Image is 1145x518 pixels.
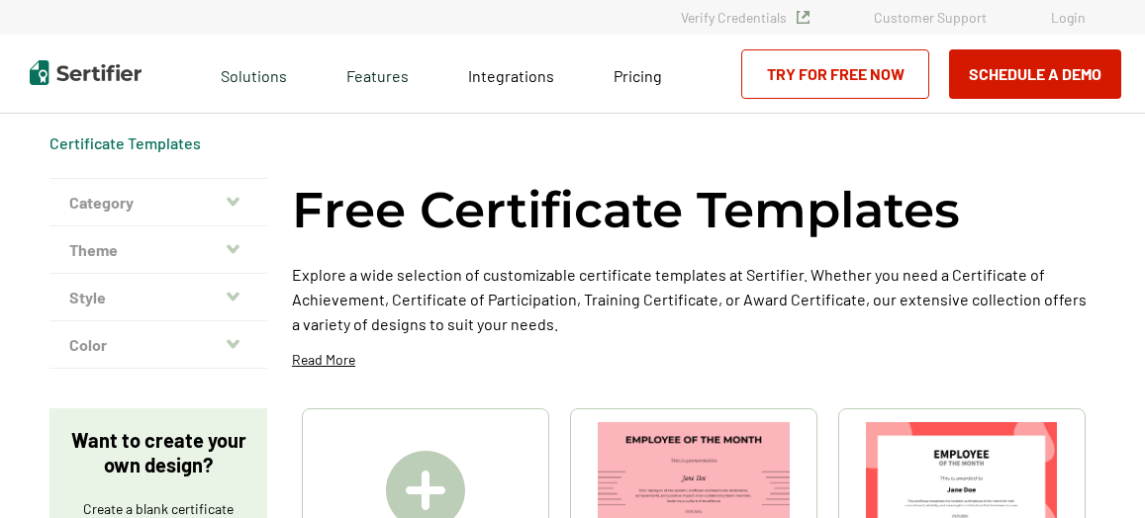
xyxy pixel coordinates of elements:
span: Pricing [614,66,662,85]
a: Try for Free Now [741,49,929,99]
span: Features [346,61,409,86]
p: Want to create your own design? [69,428,247,477]
button: Color [49,321,267,369]
span: Integrations [468,66,554,85]
a: Integrations [468,61,554,86]
img: Verified [797,11,810,24]
img: Sertifier | Digital Credentialing Platform [30,60,142,85]
a: Login [1051,9,1086,26]
a: Customer Support [874,9,987,26]
div: Breadcrumb [49,133,201,153]
button: Theme [49,226,267,274]
p: Read More [292,350,355,370]
button: Style [49,274,267,321]
span: Solutions [221,61,287,86]
h1: Free Certificate Templates [292,178,960,242]
span: Certificate Templates [49,133,201,153]
p: Explore a wide selection of customizable certificate templates at Sertifier. Whether you need a C... [292,262,1096,336]
a: Pricing [614,61,662,86]
a: Verify Credentials [681,9,810,26]
a: Certificate Templates [49,133,201,152]
button: Category [49,179,267,226]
